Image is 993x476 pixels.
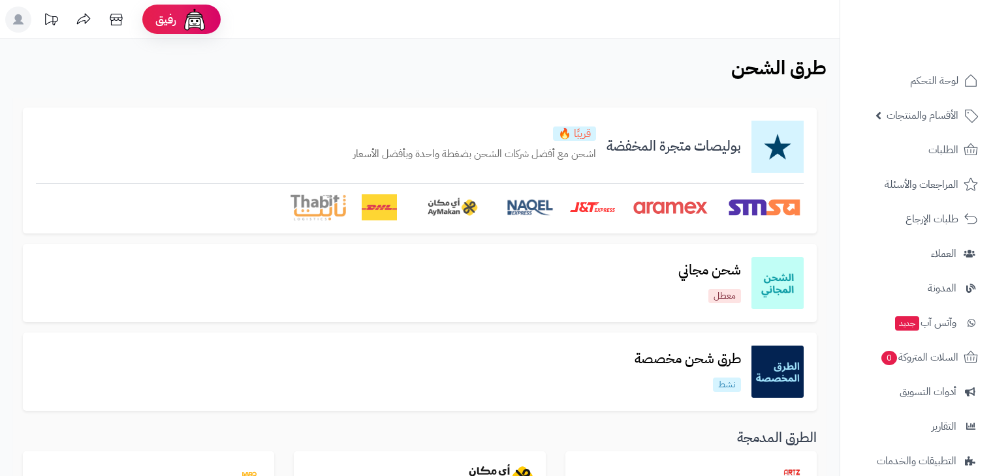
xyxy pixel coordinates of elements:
a: طرق شحن مخصصةنشط [624,351,751,391]
img: Thabit [291,194,346,220]
p: معطل [708,289,741,303]
h3: شحن مجاني [668,263,751,278]
span: السلات المتروكة [880,348,958,366]
img: J&T Express [569,194,616,220]
a: المراجعات والأسئلة [848,169,985,200]
span: التقارير [932,417,956,436]
a: شحن مجانيمعطل [668,263,751,303]
span: لوحة التحكم [910,72,958,90]
span: طلبات الإرجاع [906,210,958,228]
span: الأقسام والمنتجات [887,106,958,125]
span: الطلبات [928,141,958,159]
img: DHL [362,194,396,220]
img: Naqel [507,194,554,220]
img: SMSA [725,194,804,220]
a: أدوات التسويق [848,376,985,408]
span: جديد [895,316,919,331]
img: Aramex [631,194,710,220]
p: نشط [713,378,741,392]
p: اشحن مع أفضل شركات الشحن بضغطة واحدة وبأفضل الأسعار [353,147,596,162]
a: التقارير [848,411,985,442]
span: وآتس آب [894,314,956,332]
a: وآتس آبجديد [848,307,985,338]
img: ai-face.png [181,7,208,33]
a: الطلبات [848,134,985,166]
span: المدونة [928,279,956,297]
span: رفيق [155,12,176,27]
a: العملاء [848,238,985,269]
a: تحديثات المنصة [35,7,67,36]
span: المراجعات والأسئلة [885,175,958,194]
span: أدوات التسويق [900,383,956,401]
a: السلات المتروكة0 [848,342,985,373]
img: AyMakan [413,194,491,220]
p: قريبًا 🔥 [553,126,596,141]
a: طلبات الإرجاع [848,203,985,235]
b: طرق الشحن [731,53,827,82]
h3: بوليصات متجرة المخفضة [596,139,751,154]
a: المدونة [848,273,985,304]
h3: طرق شحن مخصصة [624,351,751,366]
span: التطبيقات والخدمات [877,452,956,470]
span: العملاء [931,245,956,263]
h3: الطرق المدمجة [23,430,817,445]
span: 0 [881,351,897,365]
a: لوحة التحكم [848,65,985,97]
